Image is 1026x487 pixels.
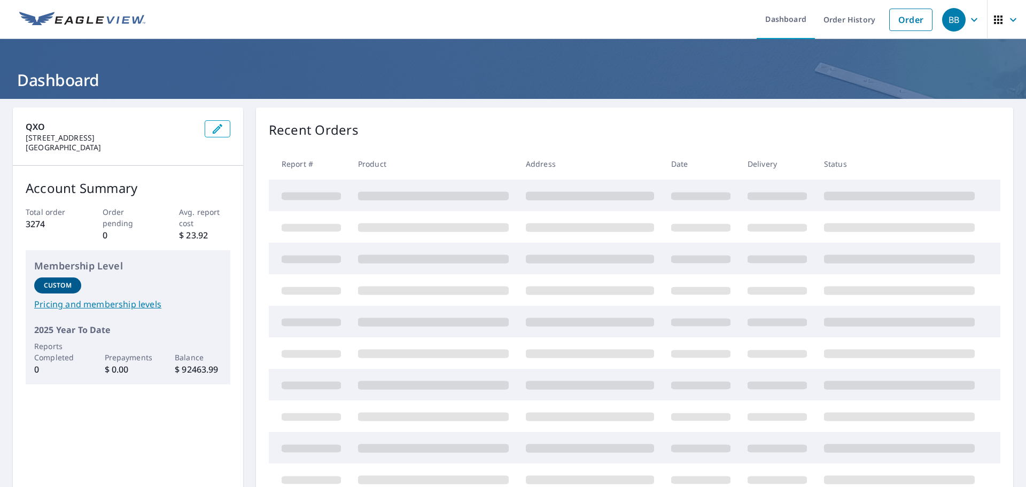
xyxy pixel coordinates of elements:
p: [STREET_ADDRESS] [26,133,196,143]
p: Balance [175,352,222,363]
p: QXO [26,120,196,133]
img: EV Logo [19,12,145,28]
th: Product [349,148,517,180]
p: 3274 [26,218,77,230]
div: BB [942,8,966,32]
th: Address [517,148,663,180]
p: Custom [44,281,72,290]
p: Prepayments [105,352,152,363]
p: Membership Level [34,259,222,273]
p: Avg. report cost [179,206,230,229]
p: 0 [34,363,81,376]
p: 2025 Year To Date [34,323,222,336]
th: Date [663,148,739,180]
p: $ 92463.99 [175,363,222,376]
p: Recent Orders [269,120,359,140]
h1: Dashboard [13,69,1013,91]
p: Reports Completed [34,341,81,363]
a: Pricing and membership levels [34,298,222,311]
p: 0 [103,229,154,242]
p: Total order [26,206,77,218]
p: $ 23.92 [179,229,230,242]
p: [GEOGRAPHIC_DATA] [26,143,196,152]
th: Report # [269,148,349,180]
p: $ 0.00 [105,363,152,376]
p: Order pending [103,206,154,229]
th: Status [815,148,983,180]
th: Delivery [739,148,815,180]
p: Account Summary [26,179,230,198]
a: Order [889,9,932,31]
